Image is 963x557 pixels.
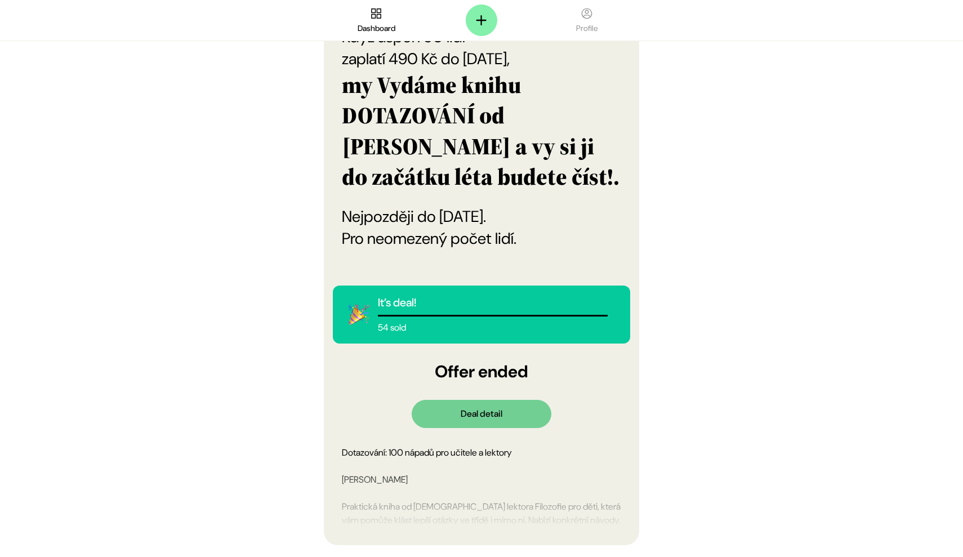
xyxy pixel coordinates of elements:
span: Deal detail [412,400,551,428]
a: Dashboard [324,7,429,34]
a: Deal detail [412,408,551,420]
span: Profile [576,23,598,34]
a: Profile [534,7,639,34]
span: Dashboard [358,23,395,34]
